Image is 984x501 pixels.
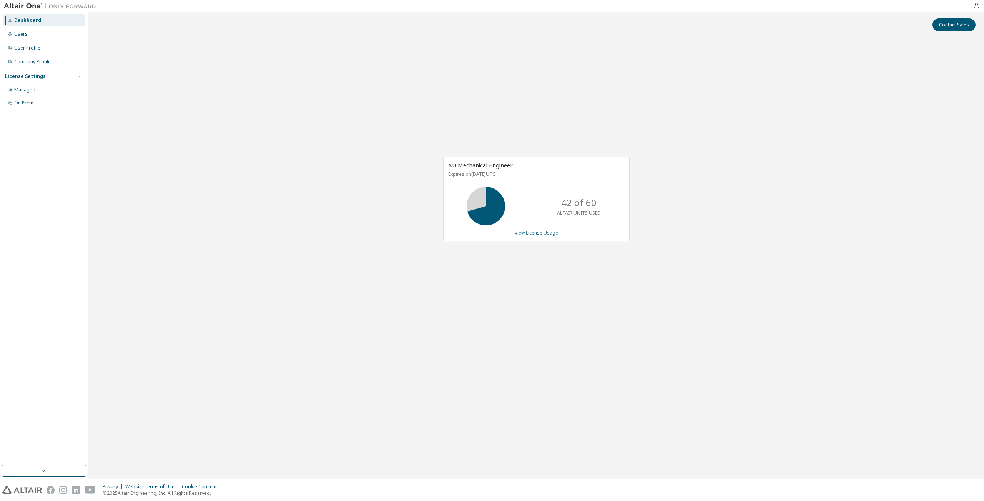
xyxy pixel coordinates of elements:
[448,171,623,177] p: Expires on [DATE] UTC
[932,18,976,31] button: Contact Sales
[4,2,100,10] img: Altair One
[561,196,597,209] p: 42 of 60
[85,486,96,494] img: youtube.svg
[103,490,221,496] p: © 2025 Altair Engineering, Inc. All Rights Reserved.
[14,87,35,93] div: Managed
[59,486,67,494] img: instagram.svg
[2,486,42,494] img: altair_logo.svg
[103,484,125,490] div: Privacy
[515,230,558,236] a: View License Usage
[14,17,41,23] div: Dashboard
[14,100,33,106] div: On Prem
[14,59,51,65] div: Company Profile
[448,161,513,169] span: AU Mechanical Engineer
[182,484,221,490] div: Cookie Consent
[14,31,28,37] div: Users
[14,45,40,51] div: User Profile
[125,484,182,490] div: Website Terms of Use
[72,486,80,494] img: linkedin.svg
[557,210,601,216] p: ALTAIR UNITS USED
[5,73,46,79] div: License Settings
[47,486,55,494] img: facebook.svg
